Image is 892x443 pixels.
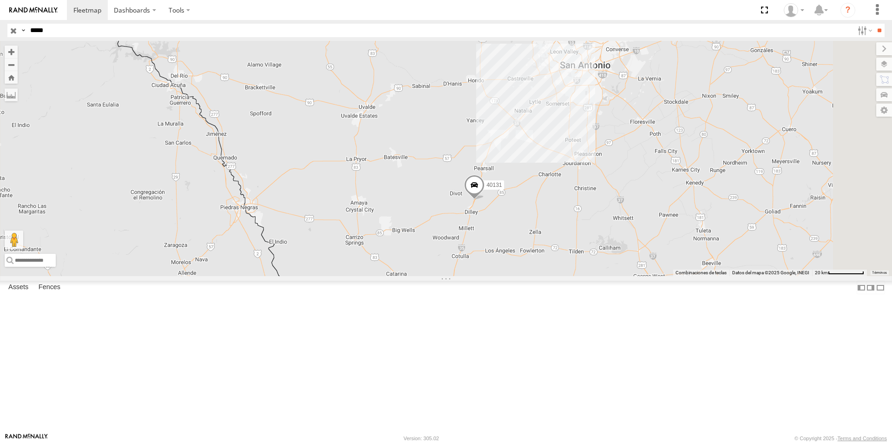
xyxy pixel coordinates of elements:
[4,281,33,294] label: Assets
[676,270,727,276] button: Combinaciones de teclas
[20,24,27,37] label: Search Query
[34,281,65,294] label: Fences
[5,71,18,84] button: Zoom Home
[5,58,18,71] button: Zoom out
[5,231,23,249] button: Arrastra al hombrecito al mapa para abrir Street View
[854,24,874,37] label: Search Filter Options
[866,281,875,294] label: Dock Summary Table to the Right
[838,436,887,441] a: Terms and Conditions
[812,270,867,276] button: Escala del mapa: 20 km por 74 píxeles
[872,271,887,274] a: Términos
[815,270,828,275] span: 20 km
[794,436,887,441] div: © Copyright 2025 -
[876,281,885,294] label: Hide Summary Table
[404,436,439,441] div: Version: 305.02
[780,3,807,17] div: Miguel Cantu
[5,434,48,443] a: Visit our Website
[486,182,502,189] span: 40131
[876,104,892,117] label: Map Settings
[5,46,18,58] button: Zoom in
[732,270,809,275] span: Datos del mapa ©2025 Google, INEGI
[9,7,58,13] img: rand-logo.svg
[5,88,18,101] label: Measure
[857,281,866,294] label: Dock Summary Table to the Left
[840,3,855,18] i: ?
